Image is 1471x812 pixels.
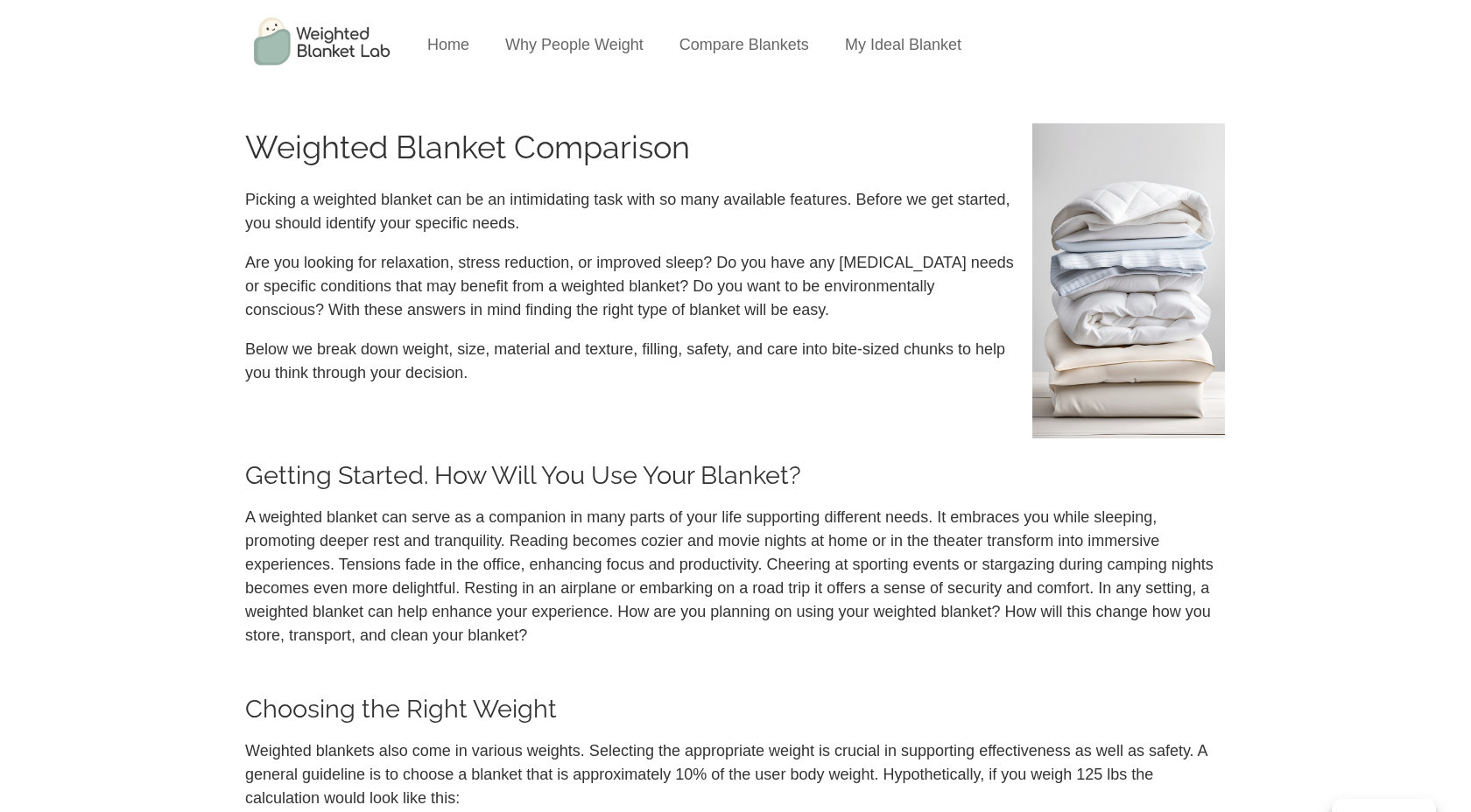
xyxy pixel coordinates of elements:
p: Below we break down weight, size, material and texture, filling, safety, and care into bite-sized... [245,338,1015,385]
a: Why People Weight [505,36,644,53]
h2: Getting Started. How Will You Use Your Blanket? [245,463,1226,488]
a: Home [427,36,469,53]
p: Weighted blankets also come in various weights. Selecting the appropriate weight is crucial in su... [245,739,1226,810]
p: Picking a weighted blanket can be an intimidating task with so many available features. Before we... [245,188,1015,235]
a: My Ideal Blanket [845,36,961,53]
a: Compare Blankets [679,36,809,53]
h1: Weighted Blanket Comparison [245,123,1015,171]
div: A weighted blanket can serve as a companion in many parts of your life supporting different needs... [245,506,1226,647]
p: Are you looking for relaxation, stress reduction, or improved sleep? Do you have any [MEDICAL_DAT... [245,251,1015,322]
h2: Choosing the Right Weight [245,696,1226,722]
